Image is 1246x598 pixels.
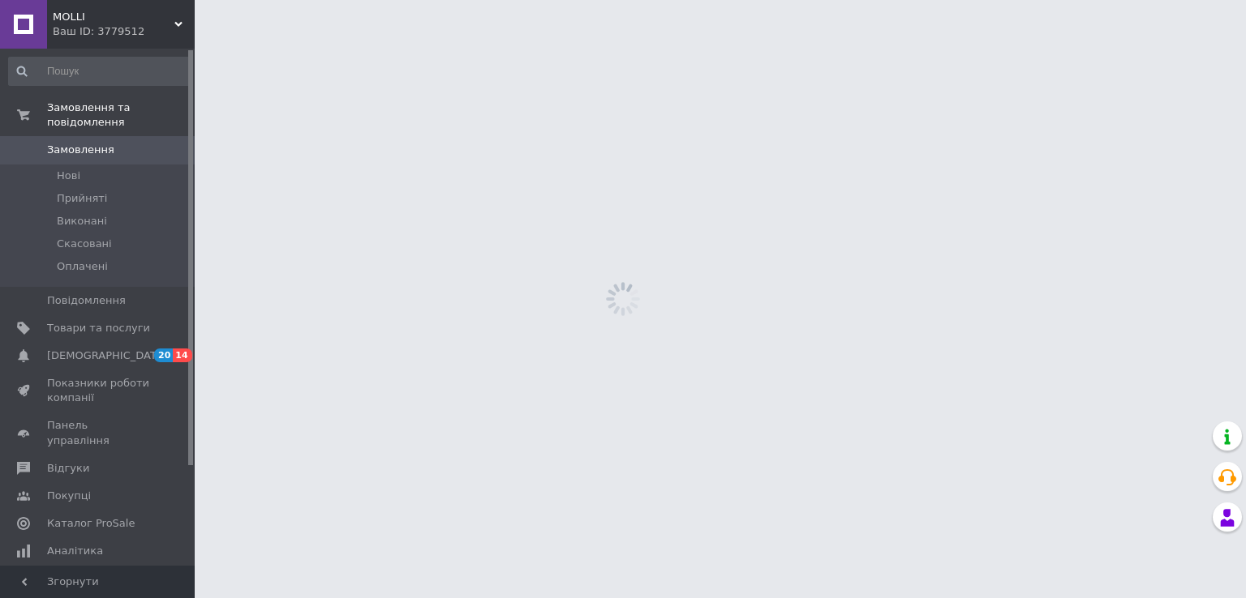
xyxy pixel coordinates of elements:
span: Прийняті [57,191,107,206]
span: Аналітика [47,544,103,558]
div: Ваш ID: 3779512 [53,24,195,39]
span: Скасовані [57,237,112,251]
span: Товари та послуги [47,321,150,335]
span: Оплачені [57,259,108,274]
span: 20 [154,348,173,362]
span: Нові [57,169,80,183]
span: MOLLI [53,10,174,24]
span: Панель управління [47,418,150,447]
span: Виконані [57,214,107,229]
span: Замовлення [47,143,114,157]
span: Замовлення та повідомлення [47,100,195,130]
input: Пошук [8,57,191,86]
span: Каталог ProSale [47,516,135,531]
span: Покупці [47,489,91,503]
span: [DEMOGRAPHIC_DATA] [47,348,167,363]
span: Показники роботи компанії [47,376,150,405]
span: Повідомлення [47,293,126,308]
span: Відгуки [47,461,89,476]
span: 14 [173,348,191,362]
